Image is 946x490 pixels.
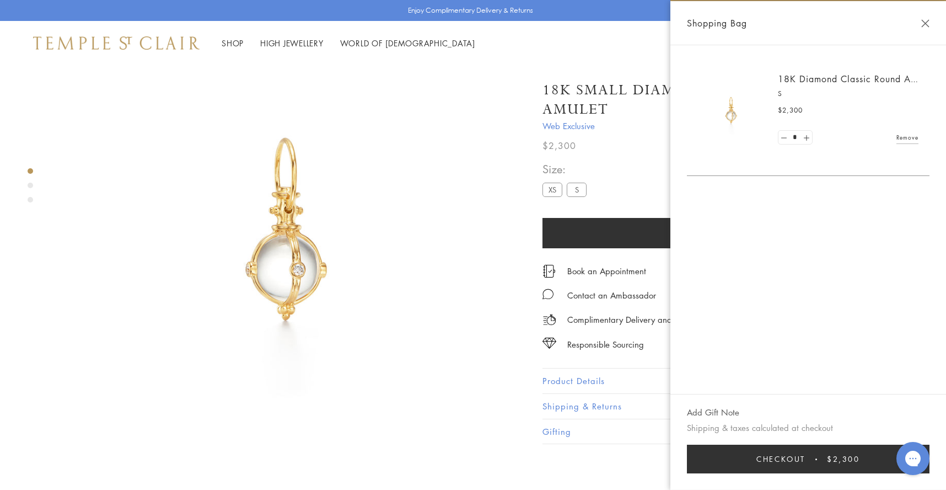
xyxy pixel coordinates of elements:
span: Web Exclusive [542,119,913,133]
img: icon_appointment.svg [542,265,556,278]
img: P51800-R11 [698,77,764,143]
button: Checkout $2,300 [687,445,929,473]
p: Complimentary Delivery and Returns [567,313,701,327]
span: Shopping Bag [687,16,747,30]
button: Gifting [542,419,913,444]
div: Contact an Ambassador [567,289,656,302]
a: Remove [896,131,918,143]
span: Checkout [756,453,805,465]
img: MessageIcon-01_2.svg [542,289,553,300]
p: Shipping & taxes calculated at checkout [687,421,929,435]
span: Size: [542,160,591,178]
div: Product gallery navigation [28,166,33,211]
h1: 18K Small Diamond Classic Round Amulet [542,81,913,119]
a: Book an Appointment [567,265,646,277]
img: icon_delivery.svg [542,313,556,327]
button: Add to bag [542,218,875,248]
p: Enjoy Complimentary Delivery & Returns [408,5,533,16]
p: S [778,88,918,99]
a: Set quantity to 0 [778,131,789,145]
div: Responsible Sourcing [567,338,644,351]
a: High JewelleryHigh Jewellery [260,38,324,49]
span: $2,300 [542,139,576,153]
a: 18K Diamond Classic Round Amulet [778,73,933,85]
img: Temple St. Clair [33,36,200,50]
button: Add Gift Note [687,406,739,419]
label: XS [542,183,562,196]
label: S [567,183,587,196]
span: $2,300 [778,105,803,116]
img: icon_sourcing.svg [542,338,556,349]
button: Product Details [542,369,913,393]
span: $2,300 [827,453,860,465]
button: Close Shopping Bag [921,19,929,28]
nav: Main navigation [222,36,475,50]
a: ShopShop [222,38,244,49]
a: Set quantity to 2 [800,131,811,145]
button: Shipping & Returns [542,394,913,419]
a: World of [DEMOGRAPHIC_DATA]World of [DEMOGRAPHIC_DATA] [340,38,475,49]
iframe: Gorgias live chat messenger [891,438,935,479]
